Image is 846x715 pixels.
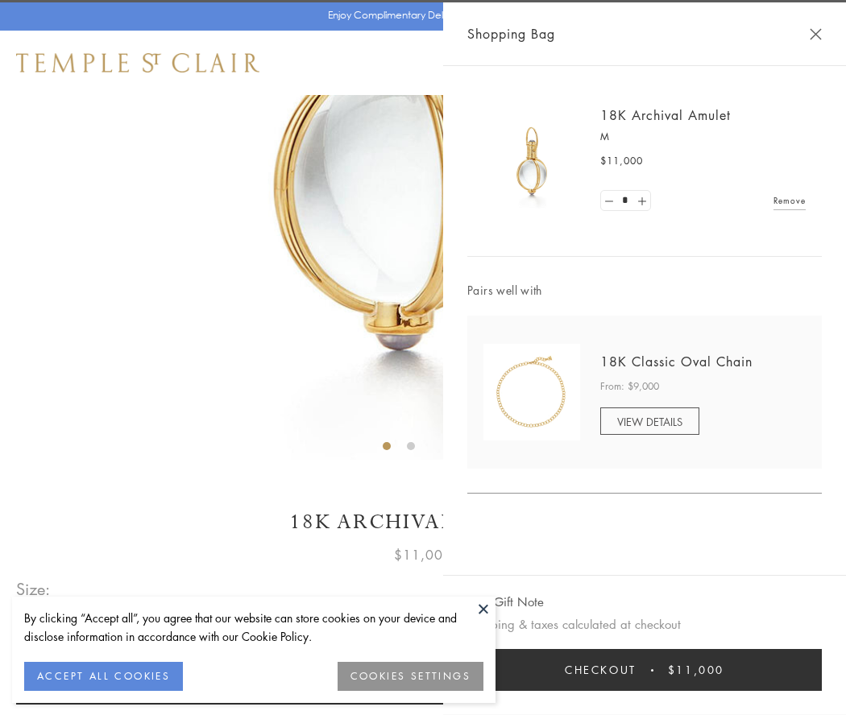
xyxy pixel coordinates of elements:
[633,191,649,211] a: Set quantity to 2
[773,192,806,209] a: Remove
[394,544,452,565] span: $11,000
[467,649,822,691] button: Checkout $11,000
[483,344,580,440] img: N88865-OV18
[617,414,682,429] span: VIEW DETAILS
[24,609,483,646] div: By clicking “Accept all”, you agree that our website can store cookies on your device and disclos...
[600,407,699,435] a: VIEW DETAILS
[328,7,511,23] p: Enjoy Complimentary Delivery & Returns
[601,191,617,211] a: Set quantity to 0
[24,662,183,691] button: ACCEPT ALL COOKIES
[16,576,52,602] span: Size:
[467,614,822,634] p: Shipping & taxes calculated at checkout
[16,508,830,536] h1: 18K Archival Amulet
[467,592,544,612] button: Add Gift Note
[600,153,643,169] span: $11,000
[483,113,580,209] img: 18K Archival Amulet
[16,53,259,72] img: Temple St. Clair
[338,662,483,691] button: COOKIES SETTINGS
[467,23,555,44] span: Shopping Bag
[600,129,806,145] p: M
[600,106,731,124] a: 18K Archival Amulet
[600,378,659,395] span: From: $9,000
[565,661,637,679] span: Checkout
[600,353,753,370] a: 18K Classic Oval Chain
[810,28,822,40] button: Close Shopping Bag
[467,281,822,300] span: Pairs well with
[668,661,724,679] span: $11,000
